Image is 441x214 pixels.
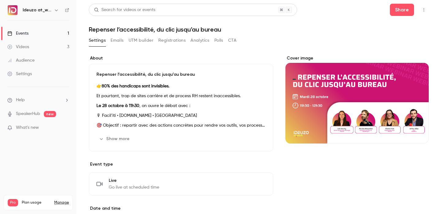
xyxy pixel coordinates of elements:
[8,199,18,206] span: Pro
[23,7,51,13] h6: Ideuzo at_work
[190,36,209,45] button: Analytics
[102,84,169,88] strong: 80% des handicaps sont invisibles.
[96,104,139,108] strong: Le 28 octobre à 11h30
[54,200,69,205] a: Manage
[285,55,429,61] label: Cover image
[7,44,29,50] div: Videos
[214,36,223,45] button: Polls
[96,112,266,119] p: 🎙 Facil’iti • [DOMAIN_NAME] • [GEOGRAPHIC_DATA]
[16,124,39,131] span: What's new
[96,71,266,78] p: Repenser l’accessibilité, du clic jusqu’au bureau
[16,97,25,103] span: Help
[7,97,69,103] li: help-dropdown-opener
[62,125,69,131] iframe: Noticeable Trigger
[8,5,17,15] img: Ideuzo at_work
[158,36,186,45] button: Registrations
[390,4,414,16] button: Share
[94,7,155,13] div: Search for videos or events
[96,92,266,100] p: Et pourtant, trop de sites carrière et de process RH restent inaccessibles.
[228,36,236,45] button: CTA
[96,122,266,129] p: 🎯 Objectif : repartir avec des actions concrètes pour rendre vos outils, vos process et vos expér...
[96,102,266,109] p: , on ouvre le débat avec :
[96,134,133,144] button: Show more
[7,57,35,63] div: Audience
[109,184,159,190] span: Go live at scheduled time
[89,205,273,212] label: Date and time
[16,111,40,117] a: SpeakerHub
[111,36,123,45] button: Emails
[89,36,106,45] button: Settings
[89,26,429,33] h1: Repenser l’accessibilité, du clic jusqu’au bureau
[89,55,273,61] label: About
[22,200,51,205] span: Plan usage
[96,82,266,90] p: 👉
[7,30,28,36] div: Events
[129,36,153,45] button: UTM builder
[109,178,159,184] span: Live
[89,161,273,167] p: Event type
[285,55,429,143] section: Cover image
[7,71,32,77] div: Settings
[44,111,56,117] span: new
